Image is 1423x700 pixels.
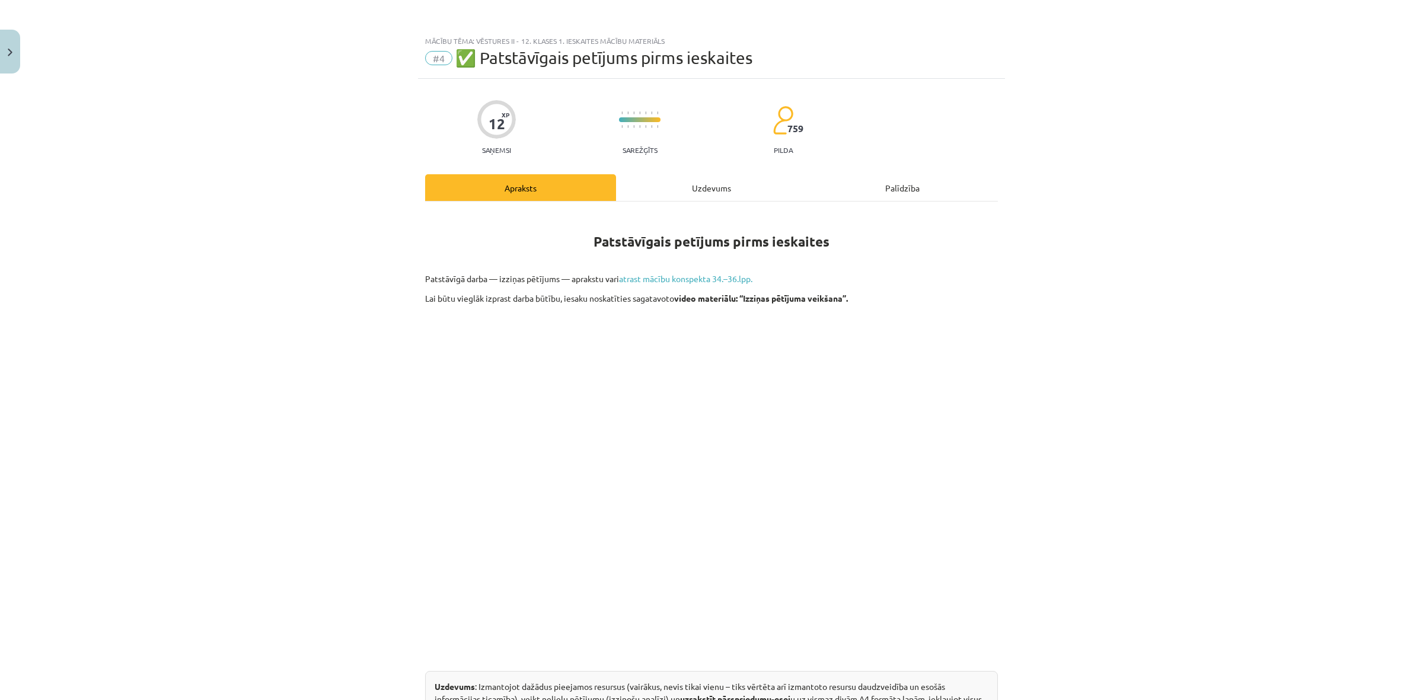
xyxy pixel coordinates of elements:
img: icon-close-lesson-0947bae3869378f0d4975bcd49f059093ad1ed9edebbc8119c70593378902aed.svg [8,49,12,56]
a: atrast mācību konspekta 34.–36.lpp. [619,273,752,284]
img: icon-short-line-57e1e144782c952c97e751825c79c345078a6d821885a25fce030b3d8c18986b.svg [651,111,652,114]
img: icon-short-line-57e1e144782c952c97e751825c79c345078a6d821885a25fce030b3d8c18986b.svg [627,125,628,128]
strong: video materiālu: “Izziņas pētījuma veikšana”. [674,293,848,303]
span: 759 [787,123,803,134]
span: ✅ Patstāvīgais petījums pirms ieskaites [455,48,752,68]
img: icon-short-line-57e1e144782c952c97e751825c79c345078a6d821885a25fce030b3d8c18986b.svg [657,111,658,114]
b: Uzdevums [435,681,475,692]
img: icon-short-line-57e1e144782c952c97e751825c79c345078a6d821885a25fce030b3d8c18986b.svg [651,125,652,128]
img: students-c634bb4e5e11cddfef0936a35e636f08e4e9abd3cc4e673bd6f9a4125e45ecb1.svg [773,106,793,135]
span: #4 [425,51,452,65]
img: icon-short-line-57e1e144782c952c97e751825c79c345078a6d821885a25fce030b3d8c18986b.svg [633,125,634,128]
img: icon-short-line-57e1e144782c952c97e751825c79c345078a6d821885a25fce030b3d8c18986b.svg [621,125,623,128]
div: 12 [489,116,505,132]
strong: Patstāvīgais petījums pirms ieskaites [594,233,829,250]
div: Mācību tēma: Vēstures ii - 12. klases 1. ieskaites mācību materiāls [425,37,998,45]
p: Lai būtu vieglāk izprast darba būtību, iesaku noskatīties sagatavoto [425,292,998,305]
img: icon-short-line-57e1e144782c952c97e751825c79c345078a6d821885a25fce030b3d8c18986b.svg [645,111,646,114]
img: icon-short-line-57e1e144782c952c97e751825c79c345078a6d821885a25fce030b3d8c18986b.svg [633,111,634,114]
img: icon-short-line-57e1e144782c952c97e751825c79c345078a6d821885a25fce030b3d8c18986b.svg [657,125,658,128]
p: Saņemsi [477,146,516,154]
img: icon-short-line-57e1e144782c952c97e751825c79c345078a6d821885a25fce030b3d8c18986b.svg [639,125,640,128]
p: pilda [774,146,793,154]
div: Apraksts [425,174,616,201]
p: Sarežģīts [623,146,658,154]
p: Patstāvīgā darba — izziņas pētījums — aprakstu vari [425,273,998,285]
img: icon-short-line-57e1e144782c952c97e751825c79c345078a6d821885a25fce030b3d8c18986b.svg [621,111,623,114]
div: Palīdzība [807,174,998,201]
img: icon-short-line-57e1e144782c952c97e751825c79c345078a6d821885a25fce030b3d8c18986b.svg [627,111,628,114]
img: icon-short-line-57e1e144782c952c97e751825c79c345078a6d821885a25fce030b3d8c18986b.svg [645,125,646,128]
span: XP [502,111,509,118]
img: icon-short-line-57e1e144782c952c97e751825c79c345078a6d821885a25fce030b3d8c18986b.svg [639,111,640,114]
div: Uzdevums [616,174,807,201]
